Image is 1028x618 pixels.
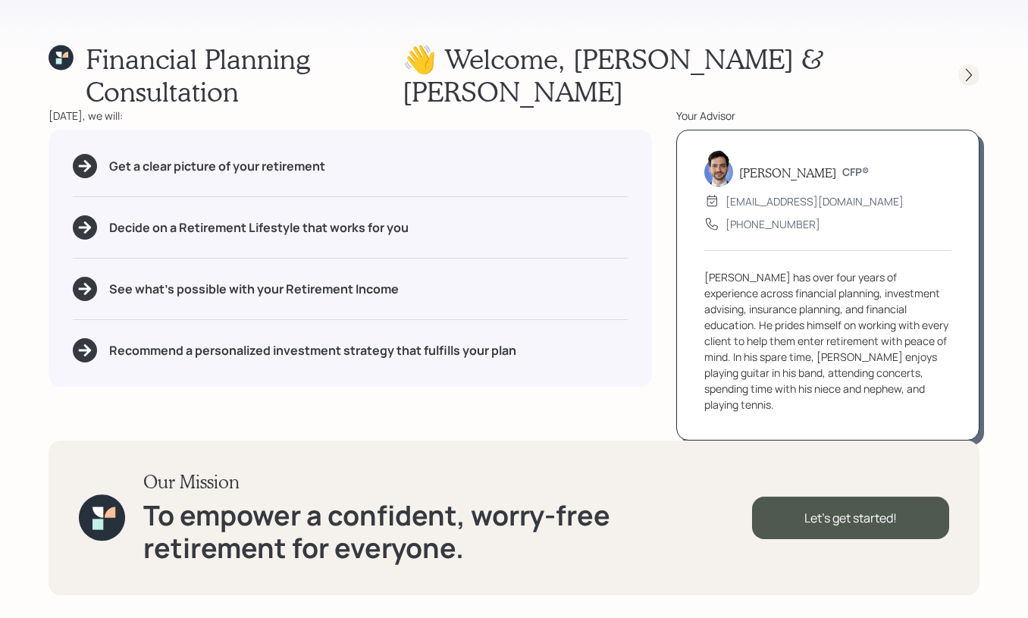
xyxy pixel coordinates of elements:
[109,344,516,358] h5: Recommend a personalized investment strategy that fulfills your plan
[109,282,399,296] h5: See what's possible with your Retirement Income
[726,216,820,232] div: [PHONE_NUMBER]
[726,193,904,209] div: [EMAIL_ADDRESS][DOMAIN_NAME]
[752,497,949,539] div: Let's get started!
[704,150,733,187] img: jonah-coleman-headshot.png
[109,221,409,235] h5: Decide on a Retirement Lifestyle that works for you
[704,269,951,413] div: [PERSON_NAME] has over four years of experience across financial planning, investment advising, i...
[739,165,836,180] h5: [PERSON_NAME]
[403,42,931,108] h1: 👋 Welcome , [PERSON_NAME] & [PERSON_NAME]
[109,159,325,174] h5: Get a clear picture of your retirement
[143,471,752,493] h3: Our Mission
[86,42,403,108] h1: Financial Planning Consultation
[676,108,979,124] div: Your Advisor
[49,108,652,124] div: [DATE], we will:
[143,499,752,564] h1: To empower a confident, worry-free retirement for everyone.
[842,166,869,179] h6: CFP®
